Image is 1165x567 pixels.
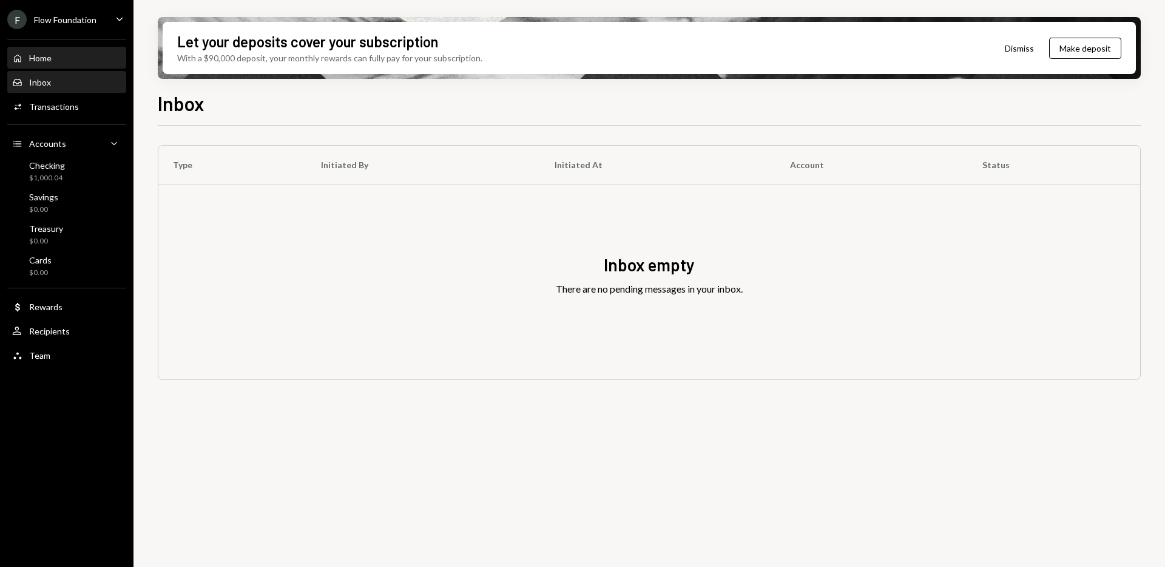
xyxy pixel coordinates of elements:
[7,344,126,366] a: Team
[7,47,126,69] a: Home
[7,296,126,317] a: Rewards
[968,146,1140,185] th: Status
[29,173,65,183] div: $1,000.04
[7,157,126,186] a: Checking$1,000.04
[775,146,968,185] th: Account
[7,251,126,280] a: Cards$0.00
[29,77,51,87] div: Inbox
[1049,38,1121,59] button: Make deposit
[7,320,126,342] a: Recipients
[7,132,126,154] a: Accounts
[7,220,126,249] a: Treasury$0.00
[7,188,126,217] a: Savings$0.00
[29,255,52,265] div: Cards
[556,282,743,296] div: There are no pending messages in your inbox.
[29,326,70,336] div: Recipients
[29,223,63,234] div: Treasury
[540,146,775,185] th: Initiated At
[158,146,306,185] th: Type
[29,53,52,63] div: Home
[7,10,27,29] div: F
[7,71,126,93] a: Inbox
[29,205,58,215] div: $0.00
[29,302,62,312] div: Rewards
[29,268,52,278] div: $0.00
[29,192,58,202] div: Savings
[604,253,695,277] div: Inbox empty
[177,32,438,52] div: Let your deposits cover your subscription
[177,52,482,64] div: With a $90,000 deposit, your monthly rewards can fully pay for your subscription.
[34,15,96,25] div: Flow Foundation
[29,236,63,246] div: $0.00
[29,138,66,149] div: Accounts
[29,101,79,112] div: Transactions
[29,350,50,361] div: Team
[306,146,540,185] th: Initiated By
[990,34,1049,63] button: Dismiss
[7,95,126,117] a: Transactions
[29,160,65,171] div: Checking
[158,91,204,115] h1: Inbox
